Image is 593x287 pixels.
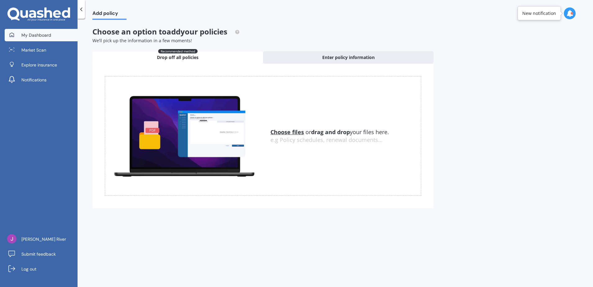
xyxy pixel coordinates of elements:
[5,29,78,41] a: My Dashboard
[5,263,78,275] a: Log out
[322,54,375,61] span: Enter policy information
[522,10,556,16] div: New notification
[159,26,227,37] span: to add your policies
[21,266,36,272] span: Log out
[270,137,421,143] div: e.g Policy schedules, renewal documents...
[92,38,192,43] span: We’ll pick up the information in a few moments!
[21,236,66,242] span: [PERSON_NAME] River
[21,251,56,257] span: Submit feedback
[157,54,198,61] span: Drop off all policies
[92,26,240,37] span: Choose an option
[5,59,78,71] a: Explore insurance
[92,10,127,19] span: Add policy
[5,74,78,86] a: Notifications
[105,92,263,180] img: upload.de96410c8ce839c3fdd5.gif
[21,77,47,83] span: Notifications
[311,128,350,136] b: drag and drop
[21,32,51,38] span: My Dashboard
[5,233,78,245] a: [PERSON_NAME] River
[270,128,304,136] u: Choose files
[158,49,198,53] span: Recommended method
[21,62,57,68] span: Explore insurance
[270,128,389,136] span: or your files here.
[7,234,16,244] img: ACg8ocLGdgbBN06mDnSFYXNvbyY-S2iC9tXmcdZZqGYD13MPBDggRA=s96-c
[21,47,46,53] span: Market Scan
[5,248,78,260] a: Submit feedback
[5,44,78,56] a: Market Scan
